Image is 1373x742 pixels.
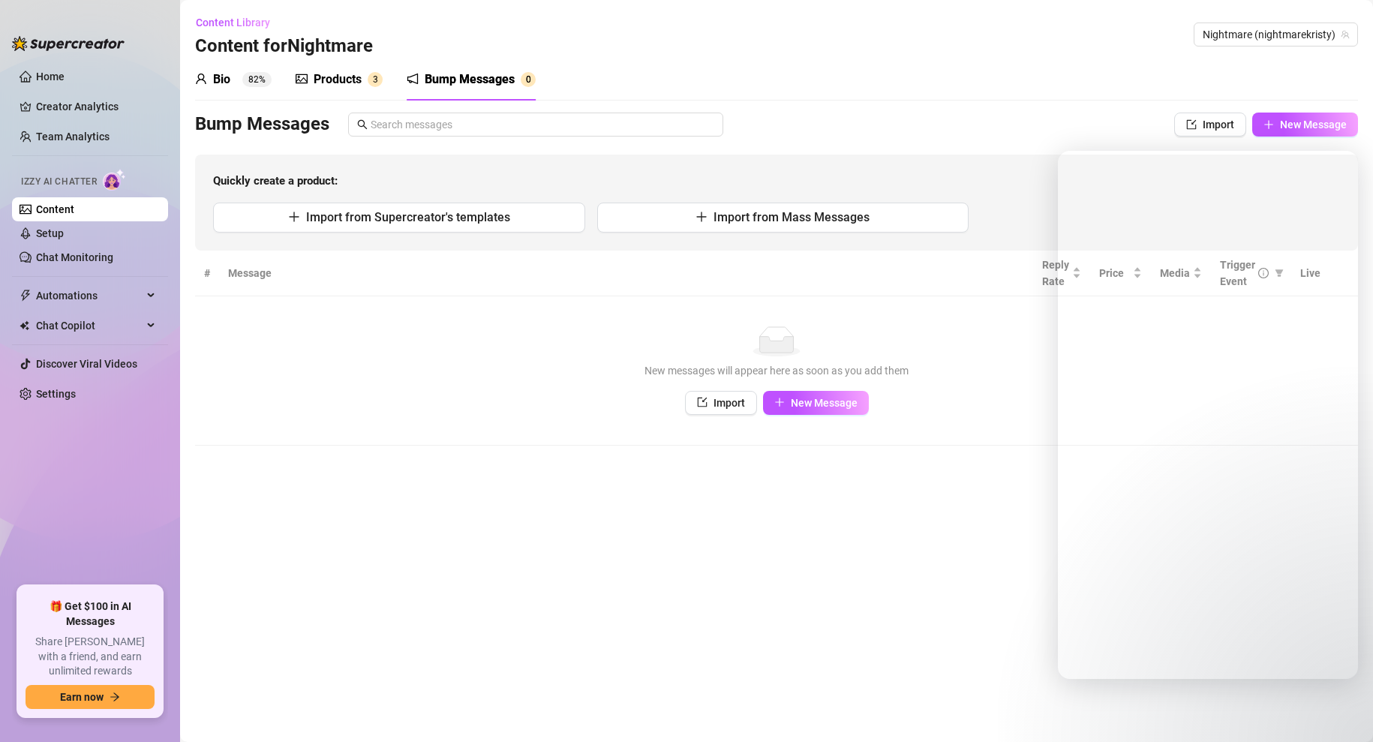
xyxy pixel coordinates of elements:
[36,358,137,370] a: Discover Viral Videos
[1186,119,1197,130] span: import
[36,388,76,400] a: Settings
[36,203,74,215] a: Content
[213,203,585,233] button: Import from Supercreator's templates
[373,74,378,85] span: 3
[597,203,969,233] button: Import from Mass Messages
[219,251,1033,296] th: Message
[26,685,155,709] button: Earn nowarrow-right
[1322,691,1358,727] iframe: Intercom live chat
[21,175,97,189] span: Izzy AI Chatter
[357,119,368,130] span: search
[685,391,757,415] button: Import
[763,391,869,415] button: New Message
[36,314,143,338] span: Chat Copilot
[371,116,714,133] input: Search messages
[696,211,708,223] span: plus
[1203,23,1349,46] span: Nightmare (nightmarekristy)
[60,691,104,703] span: Earn now
[26,635,155,679] span: Share [PERSON_NAME] with a friend, and earn unlimited rewards
[20,320,29,331] img: Chat Copilot
[1280,119,1347,131] span: New Message
[12,36,125,51] img: logo-BBDzfeDw.svg
[210,362,1343,379] div: New messages will appear here as soon as you add them
[196,17,270,29] span: Content Library
[213,174,338,188] strong: Quickly create a product:
[36,251,113,263] a: Chat Monitoring
[242,72,272,87] sup: 82%
[1042,257,1069,290] span: Reply Rate
[195,35,373,59] h3: Content for Nightmare
[1174,113,1246,137] button: Import
[213,71,230,89] div: Bio
[697,397,708,407] span: import
[791,397,858,409] span: New Message
[36,284,143,308] span: Automations
[20,290,32,302] span: thunderbolt
[195,113,329,137] h3: Bump Messages
[36,131,110,143] a: Team Analytics
[36,227,64,239] a: Setup
[1203,119,1234,131] span: Import
[296,73,308,85] span: picture
[1263,119,1274,130] span: plus
[425,71,515,89] div: Bump Messages
[774,397,785,407] span: plus
[714,397,745,409] span: Import
[26,599,155,629] span: 🎁 Get $100 in AI Messages
[110,692,120,702] span: arrow-right
[195,251,219,296] th: #
[521,72,536,87] sup: 0
[1341,30,1350,39] span: team
[314,71,362,89] div: Products
[103,169,126,191] img: AI Chatter
[195,73,207,85] span: user
[1058,151,1358,679] iframe: Intercom live chat
[368,72,383,87] sup: 3
[1033,251,1090,296] th: Reply Rate
[36,95,156,119] a: Creator Analytics
[288,211,300,223] span: plus
[407,73,419,85] span: notification
[306,210,510,224] span: Import from Supercreator's templates
[714,210,870,224] span: Import from Mass Messages
[195,11,282,35] button: Content Library
[1252,113,1358,137] button: New Message
[36,71,65,83] a: Home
